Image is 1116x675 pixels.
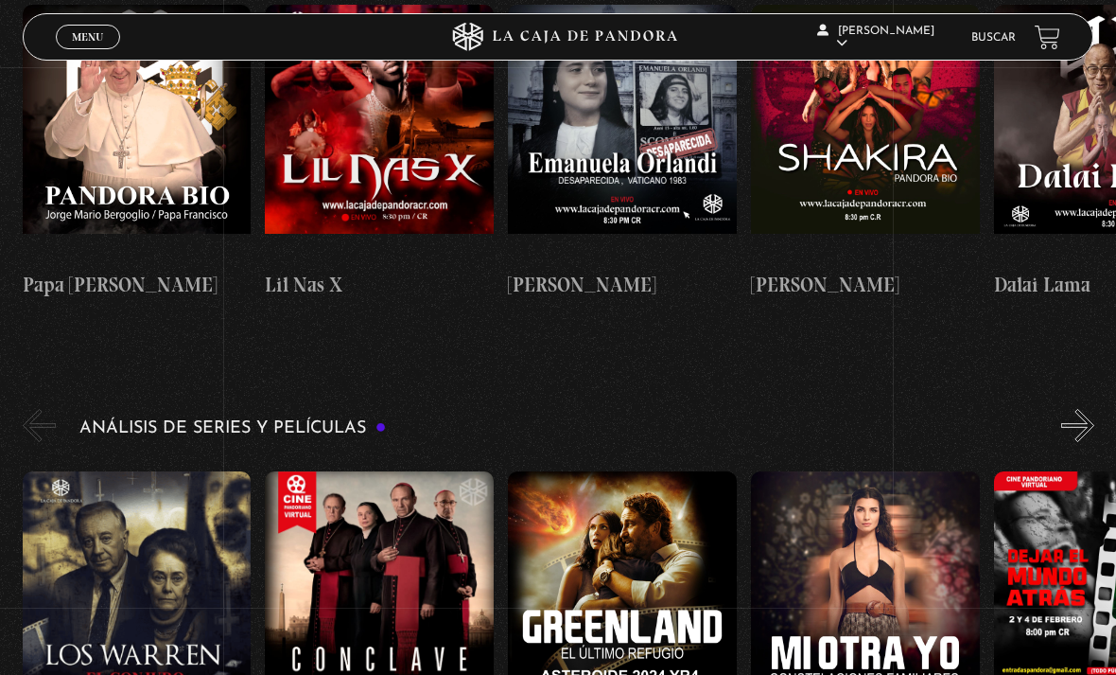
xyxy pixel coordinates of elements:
[971,32,1016,44] a: Buscar
[23,270,252,300] h4: Papa [PERSON_NAME]
[79,419,387,437] h3: Análisis de series y películas
[66,47,111,61] span: Cerrar
[265,270,494,300] h4: Lil Nas X
[1061,409,1094,442] button: Next
[817,26,934,49] span: [PERSON_NAME]
[1035,25,1060,50] a: View your shopping cart
[751,270,980,300] h4: [PERSON_NAME]
[23,409,56,442] button: Previous
[508,270,737,300] h4: [PERSON_NAME]
[72,31,103,43] span: Menu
